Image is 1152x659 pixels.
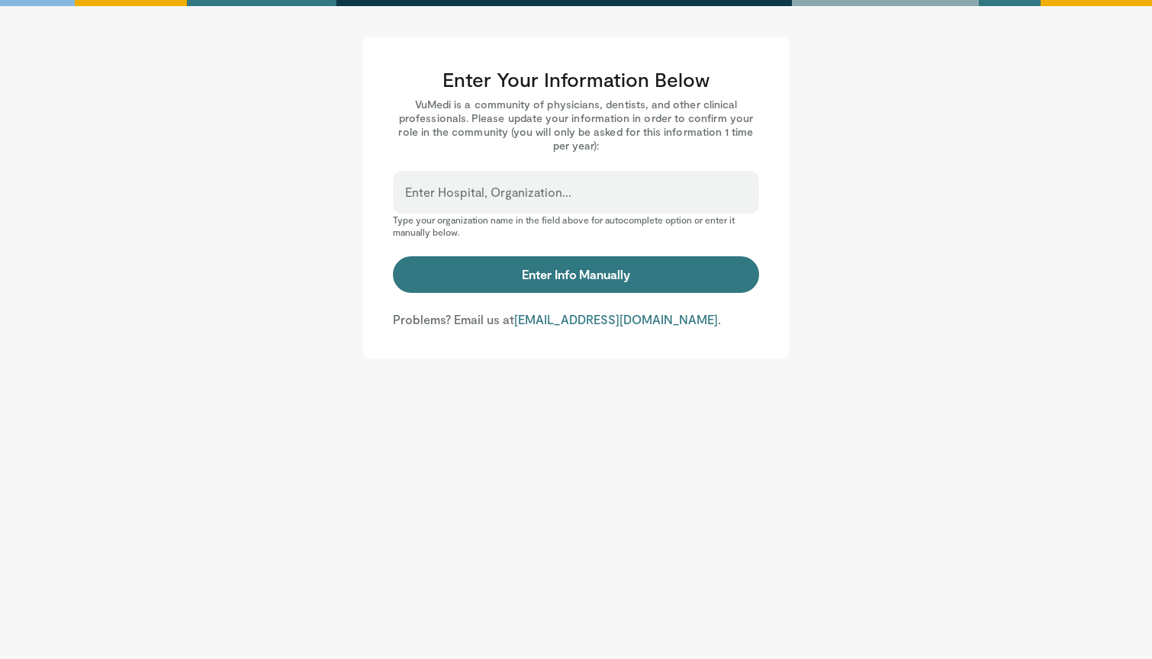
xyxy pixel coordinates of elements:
[405,177,571,207] label: Enter Hospital, Organization...
[393,311,759,328] p: Problems? Email us at .
[393,214,759,238] p: Type your organization name in the field above for autocomplete option or enter it manually below.
[393,256,759,293] button: Enter Info Manually
[514,312,718,326] a: [EMAIL_ADDRESS][DOMAIN_NAME]
[393,67,759,92] h3: Enter Your Information Below
[393,98,759,153] p: VuMedi is a community of physicians, dentists, and other clinical professionals. Please update yo...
